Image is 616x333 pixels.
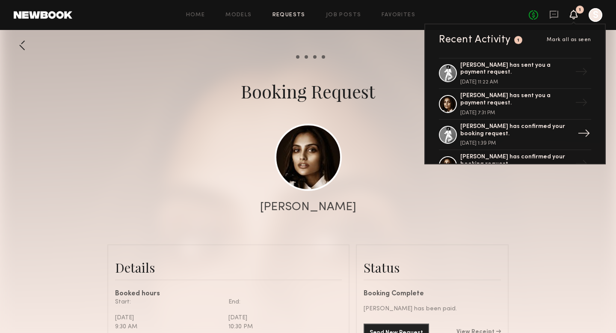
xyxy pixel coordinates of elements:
div: → [572,93,591,115]
div: [DATE] 1:39 PM [460,141,572,146]
div: [DATE] [228,313,335,322]
div: Details [115,259,342,276]
div: → [572,154,591,176]
div: Booked hours [115,291,342,297]
a: Requests [272,12,305,18]
a: S [589,8,602,22]
a: [PERSON_NAME] has sent you a payment request.[DATE] 7:31 PM→ [439,89,591,120]
div: [PERSON_NAME] has been paid. [364,304,501,313]
div: [PERSON_NAME] has sent you a payment request. [460,62,572,77]
div: 1 [517,38,520,43]
a: [PERSON_NAME] has sent you a payment request.[DATE] 11:22 AM→ [439,59,591,89]
a: Favorites [382,12,415,18]
div: [PERSON_NAME] has confirmed your booking request. [460,123,572,138]
a: Job Posts [326,12,361,18]
div: 9:30 AM [115,322,222,331]
div: Booking Request [241,79,375,103]
a: [PERSON_NAME] has confirmed your booking request.[DATE] 1:39 PM→ [439,120,591,151]
div: [DATE] 11:22 AM [460,80,572,85]
span: Mark all as seen [547,37,591,42]
div: Start: [115,297,222,306]
div: [PERSON_NAME] has sent you a payment request. [460,92,572,107]
div: End: [228,297,335,306]
a: Models [225,12,252,18]
div: → [572,62,591,84]
div: [PERSON_NAME] [260,201,356,213]
a: [PERSON_NAME] has confirmed your booking request.→ [439,150,591,181]
div: [PERSON_NAME] has confirmed your booking request. [460,154,572,168]
div: 10:30 PM [228,322,335,331]
div: [DATE] 7:31 PM [460,110,572,116]
div: Booking Complete [364,291,501,297]
div: Status [364,259,501,276]
a: Home [186,12,205,18]
div: [DATE] [115,313,222,322]
div: → [574,124,594,146]
div: Recent Activity [439,35,511,45]
div: 1 [579,8,581,12]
